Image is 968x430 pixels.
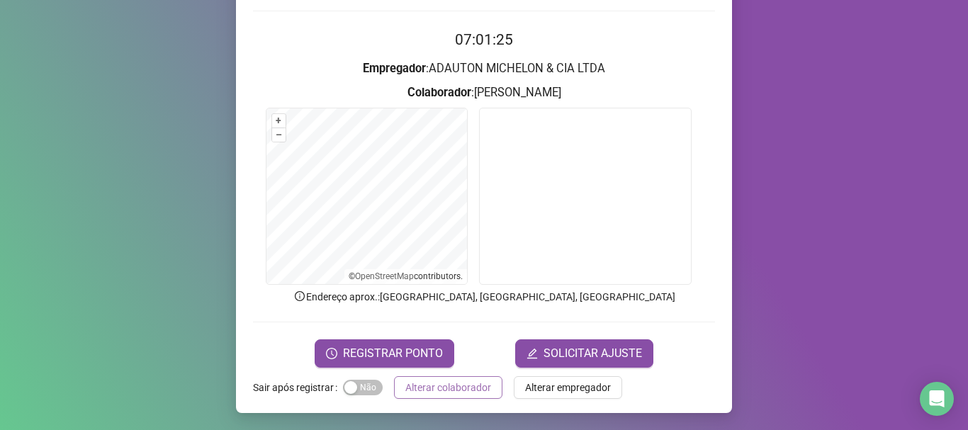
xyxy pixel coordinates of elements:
[515,339,653,368] button: editSOLICITAR AJUSTE
[355,271,414,281] a: OpenStreetMap
[514,376,622,399] button: Alterar empregador
[343,345,443,362] span: REGISTRAR PONTO
[272,128,286,142] button: –
[293,290,306,302] span: info-circle
[253,84,715,102] h3: : [PERSON_NAME]
[455,31,513,48] time: 07:01:25
[525,380,611,395] span: Alterar empregador
[394,376,502,399] button: Alterar colaborador
[253,289,715,305] p: Endereço aprox. : [GEOGRAPHIC_DATA], [GEOGRAPHIC_DATA], [GEOGRAPHIC_DATA]
[326,348,337,359] span: clock-circle
[253,60,715,78] h3: : ADAUTON MICHELON & CIA LTDA
[363,62,426,75] strong: Empregador
[315,339,454,368] button: REGISTRAR PONTO
[405,380,491,395] span: Alterar colaborador
[272,114,286,128] button: +
[349,271,463,281] li: © contributors.
[544,345,642,362] span: SOLICITAR AJUSTE
[253,376,343,399] label: Sair após registrar
[527,348,538,359] span: edit
[920,382,954,416] div: Open Intercom Messenger
[407,86,471,99] strong: Colaborador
